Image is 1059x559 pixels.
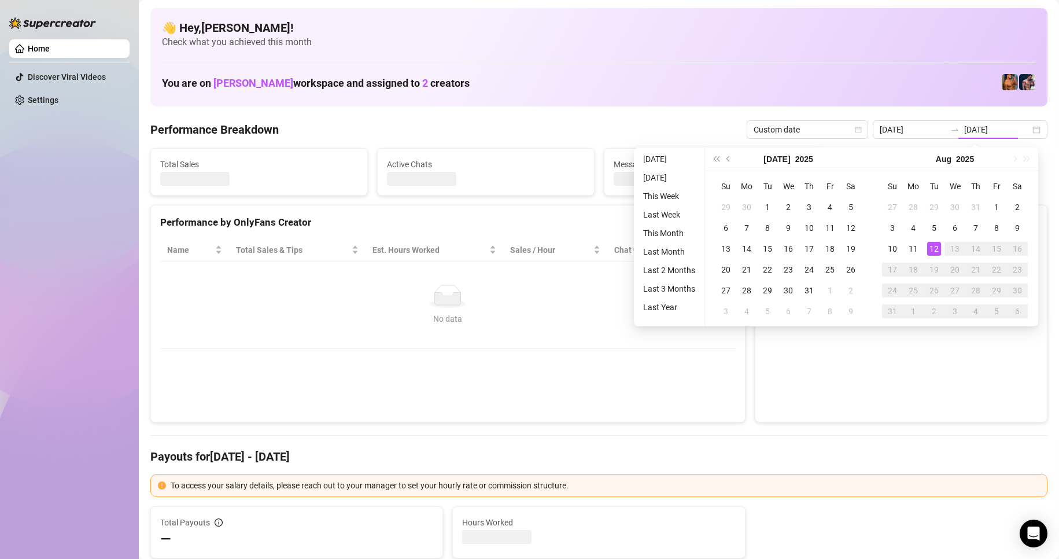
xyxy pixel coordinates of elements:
[754,121,861,138] span: Custom date
[387,158,585,171] span: Active Chats
[171,479,1040,492] div: To access your salary details, please reach out to your manager to set your hourly rate or commis...
[880,123,946,136] input: Start date
[1002,74,1018,90] img: JG
[372,244,487,256] div: Est. Hours Worked
[162,20,1036,36] h4: 👋 Hey, [PERSON_NAME] !
[614,158,811,171] span: Messages Sent
[765,215,1038,230] div: Sales by OnlyFans Creator
[422,77,428,89] span: 2
[215,518,223,527] span: info-circle
[160,239,229,262] th: Name
[964,123,1030,136] input: End date
[150,448,1047,465] h4: Payouts for [DATE] - [DATE]
[160,516,210,529] span: Total Payouts
[1019,74,1035,90] img: Axel
[9,17,96,29] img: logo-BBDzfeDw.svg
[160,215,736,230] div: Performance by OnlyFans Creator
[28,95,58,105] a: Settings
[150,122,279,138] h4: Performance Breakdown
[462,516,735,529] span: Hours Worked
[162,36,1036,49] span: Check what you achieved this month
[229,239,366,262] th: Total Sales & Tips
[950,125,960,134] span: to
[503,239,607,262] th: Sales / Hour
[236,244,349,256] span: Total Sales & Tips
[28,72,106,82] a: Discover Viral Videos
[510,244,591,256] span: Sales / Hour
[172,312,724,325] div: No data
[607,239,735,262] th: Chat Conversion
[162,77,470,90] h1: You are on workspace and assigned to creators
[1020,520,1047,547] div: Open Intercom Messenger
[213,77,293,89] span: [PERSON_NAME]
[160,158,358,171] span: Total Sales
[28,44,50,53] a: Home
[158,481,166,490] span: exclamation-circle
[160,530,171,549] span: —
[614,244,719,256] span: Chat Conversion
[950,125,960,134] span: swap-right
[855,126,862,133] span: calendar
[167,244,213,256] span: Name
